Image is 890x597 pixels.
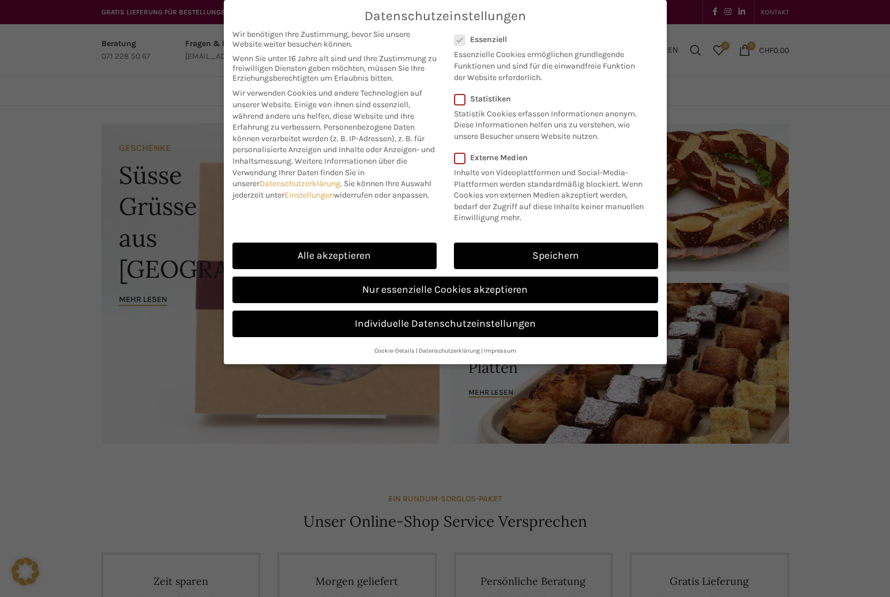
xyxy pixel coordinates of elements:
[232,277,658,303] a: Nur essenzielle Cookies akzeptieren
[365,9,526,24] span: Datenschutzeinstellungen
[232,243,437,269] a: Alle akzeptieren
[232,122,435,166] span: Personenbezogene Daten können verarbeitet werden (z. B. IP-Adressen), z. B. für personalisierte A...
[454,163,651,224] p: Inhalte von Videoplattformen und Social-Media-Plattformen werden standardmäßig blockiert. Wenn Co...
[454,35,643,44] label: Essenziell
[454,243,658,269] a: Speichern
[260,179,340,188] a: Datenschutzerklärung
[232,156,407,188] span: Weitere Informationen über die Verwendung Ihrer Daten finden Sie in unserer .
[284,190,334,200] a: Einstellungen
[232,54,437,83] span: Wenn Sie unter 16 Jahre alt sind und Ihre Zustimmung zu freiwilligen Diensten geben möchten, müss...
[419,347,480,354] a: Datenschutzerklärung
[454,104,643,142] p: Statistik Cookies erfassen Informationen anonym. Diese Informationen helfen uns zu verstehen, wie...
[454,94,643,104] label: Statistiken
[232,88,422,132] span: Wir verwenden Cookies und andere Technologien auf unserer Website. Einige von ihnen sind essenzie...
[232,311,658,337] a: Individuelle Datenschutzeinstellungen
[232,29,437,49] span: Wir benötigen Ihre Zustimmung, bevor Sie unsere Website weiter besuchen können.
[454,153,651,163] label: Externe Medien
[454,44,643,83] p: Essenzielle Cookies ermöglichen grundlegende Funktionen und sind für die einwandfreie Funktion de...
[484,347,516,354] a: Impressum
[232,179,431,200] span: Sie können Ihre Auswahl jederzeit unter widerrufen oder anpassen.
[374,347,415,354] a: Cookie-Details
